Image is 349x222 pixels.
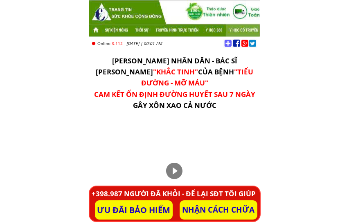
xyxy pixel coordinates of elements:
span: CAM KẾT ỔN ĐỊNH ĐƯỜNG HUYẾT SAU 7 NGÀY [94,90,255,99]
p: NHẬN CÁCH CHỮA [180,200,257,220]
h2: [DATE] | 00:01 AM [126,39,205,47]
h2: 3.112 [97,39,126,47]
h3: +398.987 NGƯỜI ĐÃ KHỎI - ĐỂ LẠI SĐT TÔI GIÚP [90,188,257,199]
p: ƯU ĐÃI BẢO HIỂM [95,200,173,220]
span: "KHẮC TINH" [153,67,198,76]
span: Online: [97,40,112,46]
h3: [PERSON_NAME] NHÂN DÂN - BÁC SĨ [PERSON_NAME] CỦA BỆNH GÂY XÔN XAO CẢ NƯỚC [89,55,261,111]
